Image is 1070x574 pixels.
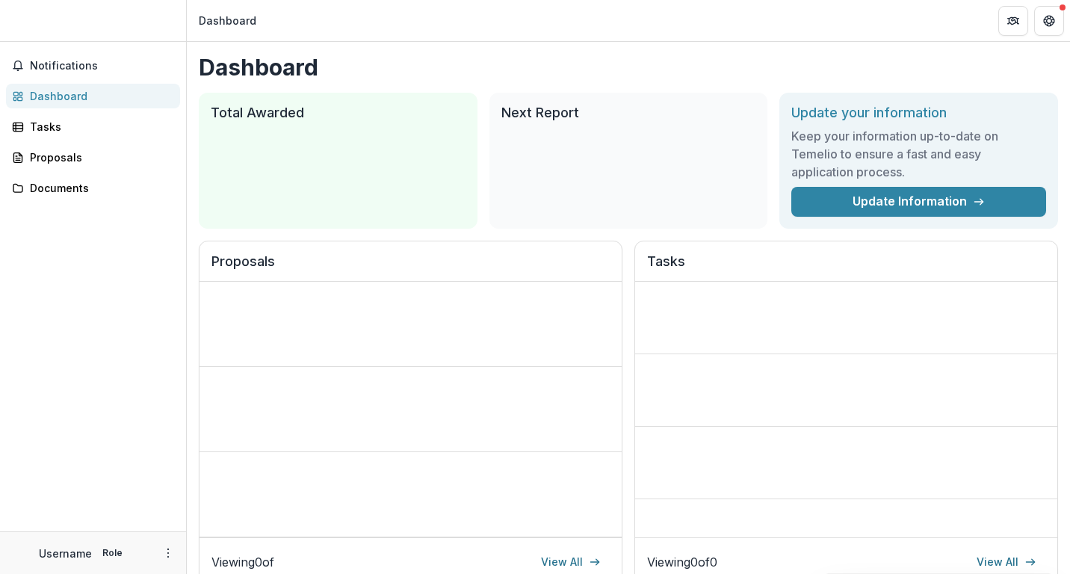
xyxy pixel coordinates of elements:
[6,176,180,200] a: Documents
[211,553,274,571] p: Viewing 0 of
[199,54,1058,81] h1: Dashboard
[791,187,1046,217] a: Update Information
[30,149,168,165] div: Proposals
[199,13,256,28] div: Dashboard
[30,60,174,72] span: Notifications
[6,145,180,170] a: Proposals
[532,550,610,574] a: View All
[39,546,92,561] p: Username
[211,105,466,121] h2: Total Awarded
[647,253,1045,282] h2: Tasks
[211,253,610,282] h2: Proposals
[647,553,717,571] p: Viewing 0 of 0
[1034,6,1064,36] button: Get Help
[159,544,177,562] button: More
[30,180,168,196] div: Documents
[998,6,1028,36] button: Partners
[6,54,180,78] button: Notifications
[791,127,1046,181] h3: Keep your information up-to-date on Temelio to ensure a fast and easy application process.
[501,105,756,121] h2: Next Report
[30,88,168,104] div: Dashboard
[6,114,180,139] a: Tasks
[791,105,1046,121] h2: Update your information
[98,546,127,560] p: Role
[30,119,168,135] div: Tasks
[193,10,262,31] nav: breadcrumb
[968,550,1045,574] a: View All
[6,84,180,108] a: Dashboard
